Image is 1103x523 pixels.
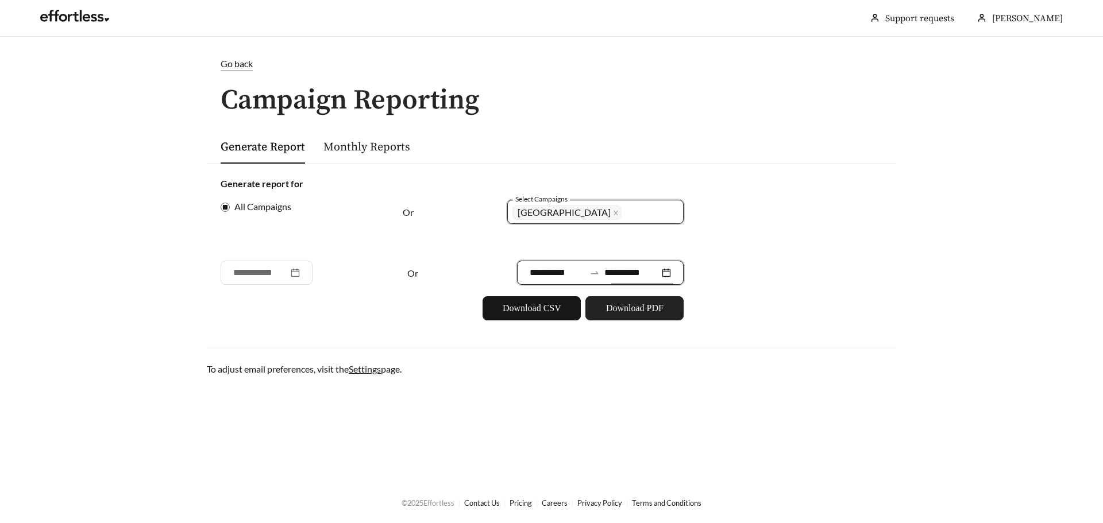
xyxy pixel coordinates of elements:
[589,268,600,278] span: swap-right
[402,498,454,507] span: © 2025 Effortless
[464,498,500,507] a: Contact Us
[885,13,954,24] a: Support requests
[221,58,253,69] span: Go back
[349,363,381,374] a: Settings
[407,268,418,278] span: Or
[613,210,619,216] span: close
[542,498,568,507] a: Careers
[483,296,581,320] button: Download CSV
[577,498,622,507] a: Privacy Policy
[589,268,600,278] span: to
[207,86,896,116] h1: Campaign Reporting
[323,140,410,154] a: Monthly Reports
[518,207,611,218] span: [GEOGRAPHIC_DATA]
[207,57,896,71] a: Go back
[510,498,532,507] a: Pricing
[221,140,305,154] a: Generate Report
[606,301,664,315] span: Download PDF
[992,13,1063,24] span: [PERSON_NAME]
[632,498,701,507] a: Terms and Conditions
[585,296,684,320] button: Download PDF
[207,363,402,374] span: To adjust email preferences, visit the page.
[503,301,561,315] span: Download CSV
[221,178,303,189] strong: Generate report for
[230,200,296,214] span: All Campaigns
[403,207,414,218] span: Or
